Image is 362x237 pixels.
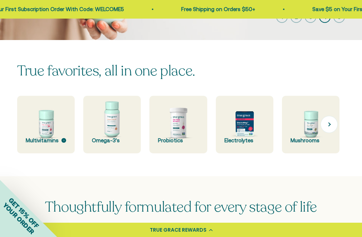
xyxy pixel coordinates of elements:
split-lines: True favorites, all in one place. [17,61,195,80]
div: Probiotics [158,136,198,145]
a: Omega-3's [83,96,141,153]
a: Multivitamins [17,96,75,153]
div: Multivitamins [26,136,66,145]
div: Electrolytes [224,136,265,145]
button: 2 [291,11,302,23]
a: Mushrooms [282,96,339,153]
span: YOUR ORDER [1,201,36,236]
button: 1 [276,11,288,23]
div: Omega-3's [92,136,132,145]
a: Free Shipping on Orders $50+ [179,6,253,12]
div: Mushrooms [291,136,331,145]
a: Probiotics [149,96,207,153]
button: 4 [319,11,331,23]
a: Electrolytes [216,96,273,153]
span: GET 15% OFF [7,196,40,229]
div: TRUE GRACE REWARDS [150,226,207,234]
span: Thoughtfully formulated for every stage of life [45,197,317,217]
button: 3 [305,11,316,23]
button: 5 [333,11,345,23]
